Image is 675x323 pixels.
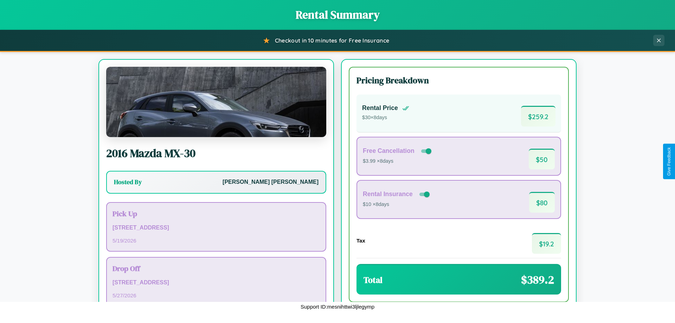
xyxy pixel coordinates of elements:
[112,291,320,300] p: 5 / 27 / 2026
[112,263,320,273] h3: Drop Off
[362,113,409,122] p: $ 30 × 8 days
[301,302,374,311] p: Support ID: mesnihttwi3ljlegymp
[356,238,365,244] h4: Tax
[364,274,382,286] h3: Total
[112,223,320,233] p: [STREET_ADDRESS]
[521,272,554,288] span: $ 389.2
[112,278,320,288] p: [STREET_ADDRESS]
[529,149,555,169] span: $ 50
[363,190,413,198] h4: Rental Insurance
[223,177,319,187] p: [PERSON_NAME] [PERSON_NAME]
[106,146,326,161] h2: 2016 Mazda MX-30
[275,37,389,44] span: Checkout in 10 minutes for Free Insurance
[363,147,414,155] h4: Free Cancellation
[356,75,561,86] h3: Pricing Breakdown
[529,192,555,213] span: $ 80
[7,7,668,22] h1: Rental Summary
[106,67,326,137] img: Mazda MX-30
[114,178,142,186] h3: Hosted By
[112,208,320,219] h3: Pick Up
[667,147,671,176] div: Give Feedback
[363,157,433,166] p: $3.99 × 8 days
[521,106,555,127] span: $ 259.2
[112,236,320,245] p: 5 / 19 / 2026
[362,104,398,112] h4: Rental Price
[363,200,431,209] p: $10 × 8 days
[532,233,561,254] span: $ 19.2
